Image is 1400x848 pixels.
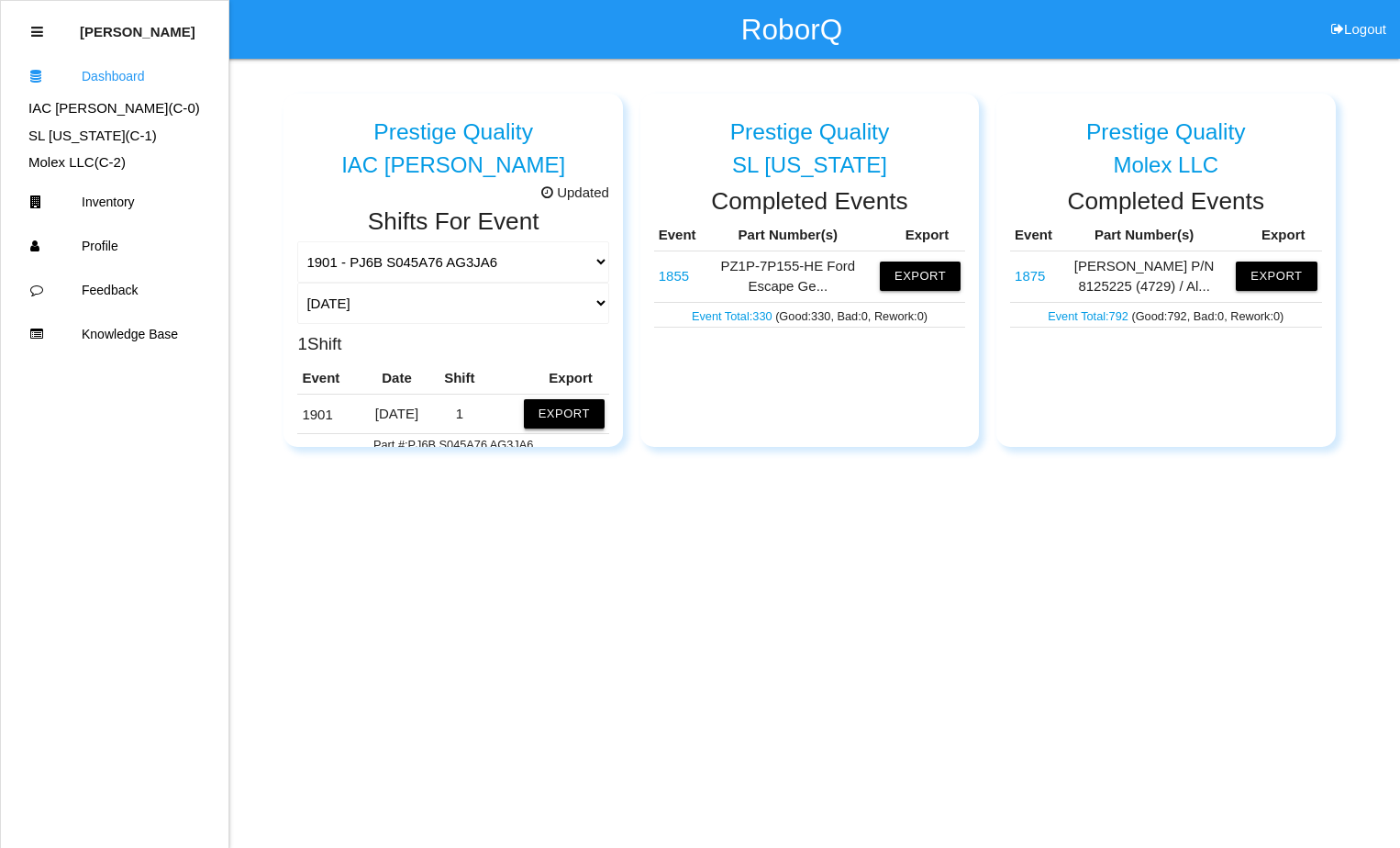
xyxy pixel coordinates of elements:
a: Inventory [1,180,228,224]
th: Date [361,363,433,394]
a: Profile [1,224,228,268]
a: Event Total:330 [692,309,775,323]
a: Dashboard [1,54,228,98]
h5: Prestige Quality [730,119,890,144]
th: Event [297,363,361,394]
th: Event [654,220,701,251]
a: 1875 [1015,268,1045,284]
td: [DATE] [361,394,433,433]
a: Event Total:792 [1048,309,1131,323]
a: Prestige Quality Molex LLC [1010,105,1321,178]
th: Event [1010,220,1057,251]
th: Part Number(s) [701,220,875,251]
a: 1855 [659,268,689,284]
a: Prestige Quality SL [US_STATE] [654,105,965,178]
th: Shift [432,363,486,394]
h2: Completed Events [1010,188,1321,215]
div: SL [US_STATE] [654,153,965,177]
th: Export [875,220,965,251]
a: Molex LLC(C-2) [28,154,126,170]
p: Thomas Sontag [80,10,195,39]
button: Export [524,399,605,429]
td: PZ1P-7P155-HE Ford Escape Ge... [701,251,875,302]
h2: Completed Events [654,188,965,215]
h3: 1 Shift [297,330,341,353]
div: IAC [PERSON_NAME] [297,153,608,177]
th: Part Number(s) [1057,220,1231,251]
td: [PERSON_NAME] P/N 8125225 (4729) / Al... [1057,251,1231,302]
td: Alma P/N 8125225 (4729) / Alma P/N 8125693 (4739) [1010,251,1057,302]
th: Export [486,363,609,394]
th: Export [1231,220,1321,251]
h2: Shifts For Event [297,208,608,235]
a: IAC [PERSON_NAME](C-0) [28,100,200,116]
button: Export [880,262,961,291]
a: SL [US_STATE](C-1) [28,128,157,143]
div: SL Tennessee's Dashboard [1,126,228,147]
a: Feedback [1,268,228,312]
div: IAC Alma's Dashboard [1,98,228,119]
p: (Good: 330 , Bad: 0 , Rework: 0 ) [659,305,961,325]
div: Molex LLC [1010,153,1321,177]
button: Export [1236,262,1317,291]
div: Molex LLC's Dashboard [1,152,228,173]
h5: Prestige Quality [1086,119,1246,144]
a: Prestige Quality IAC [PERSON_NAME] [297,105,608,178]
span: Updated [541,183,609,204]
a: Knowledge Base [1,312,228,356]
h5: Prestige Quality [373,119,533,144]
td: PJ6B S045A76 AG3JA6 [297,394,361,433]
td: Part #: PJ6B S045A76 AG3JA6 [297,434,608,456]
td: PZ1P-7P155-HE Ford Escape Gear Shift Assy [654,251,701,302]
div: Close [31,10,43,54]
td: 1 [432,394,486,433]
p: (Good: 792 , Bad: 0 , Rework: 0 ) [1015,305,1317,325]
